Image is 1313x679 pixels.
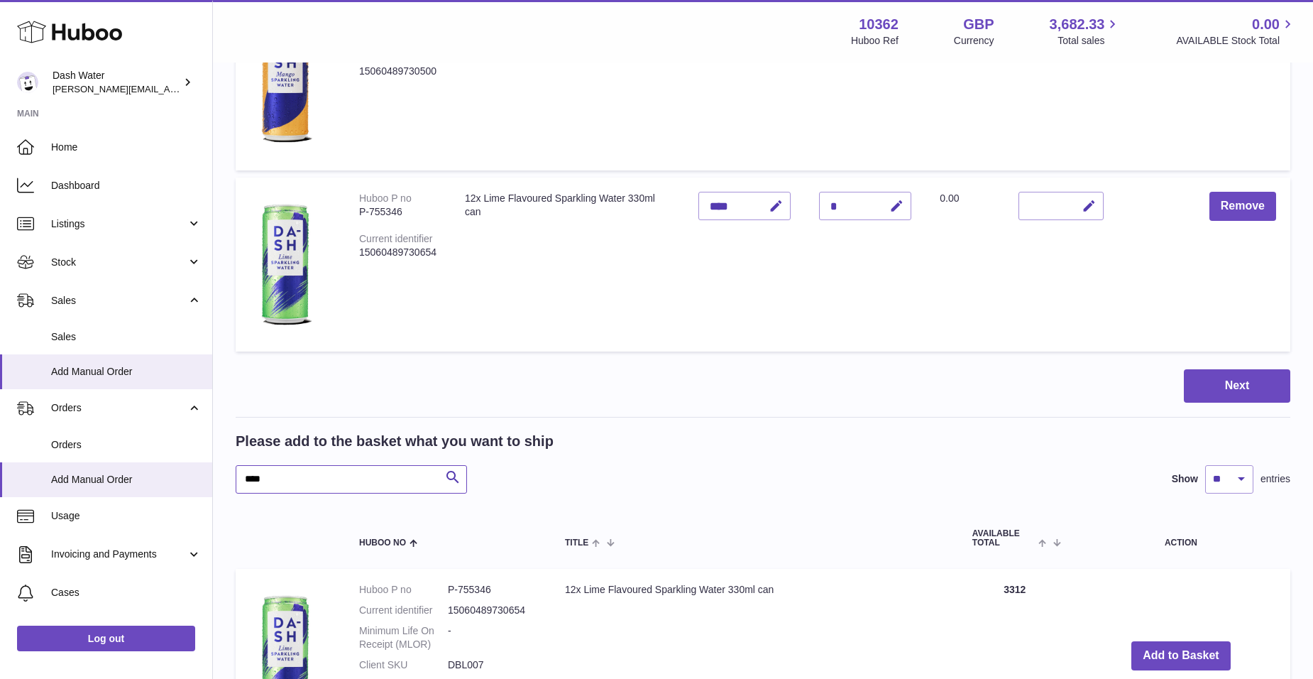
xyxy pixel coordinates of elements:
[359,246,436,259] div: 15060489730654
[51,401,187,415] span: Orders
[250,11,321,153] img: 12x Mango Flavoured Sparkling Water 330ml can
[51,365,202,379] span: Add Manual Order
[565,538,588,548] span: Title
[359,604,448,617] dt: Current identifier
[359,52,433,63] div: Current identifier
[1260,472,1290,486] span: entries
[51,256,187,269] span: Stock
[859,15,899,34] strong: 10362
[359,65,436,78] div: 15060489730500
[1072,515,1290,562] th: Action
[51,473,202,487] span: Add Manual Order
[51,141,202,154] span: Home
[51,438,202,452] span: Orders
[53,83,285,94] span: [PERSON_NAME][EMAIL_ADDRESS][DOMAIN_NAME]
[1057,34,1121,48] span: Total sales
[250,192,321,334] img: 12x Lime Flavoured Sparkling Water 330ml can
[51,179,202,192] span: Dashboard
[1184,369,1290,403] button: Next
[359,233,433,244] div: Current identifier
[51,509,202,523] span: Usage
[1209,192,1276,221] button: Remove
[359,624,448,651] dt: Minimum Life On Receipt (MLOR)
[963,15,994,34] strong: GBP
[954,34,994,48] div: Currency
[359,583,448,597] dt: Huboo P no
[51,217,187,231] span: Listings
[359,205,436,219] div: P-755346
[1176,15,1296,48] a: 0.00 AVAILABLE Stock Total
[1131,641,1231,670] button: Add to Basket
[1172,472,1198,486] label: Show
[1050,15,1105,34] span: 3,682.33
[359,192,412,204] div: Huboo P no
[1176,34,1296,48] span: AVAILABLE Stock Total
[1252,15,1280,34] span: 0.00
[448,658,537,672] dd: DBL007
[359,538,406,548] span: Huboo no
[236,432,554,451] h2: Please add to the basket what you want to ship
[1050,15,1121,48] a: 3,682.33 Total sales
[448,583,537,597] dd: P-755346
[851,34,899,48] div: Huboo Ref
[51,548,187,561] span: Invoicing and Payments
[51,294,187,308] span: Sales
[451,178,684,352] td: 12x Lime Flavoured Sparkling Water 330ml can
[17,626,195,651] a: Log out
[51,586,202,599] span: Cases
[359,658,448,672] dt: Client SKU
[51,330,202,344] span: Sales
[53,69,180,96] div: Dash Water
[17,72,38,93] img: james@dash-water.com
[972,529,1035,548] span: AVAILABLE Total
[448,624,537,651] dd: -
[940,192,959,204] span: 0.00
[448,604,537,617] dd: 15060489730654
